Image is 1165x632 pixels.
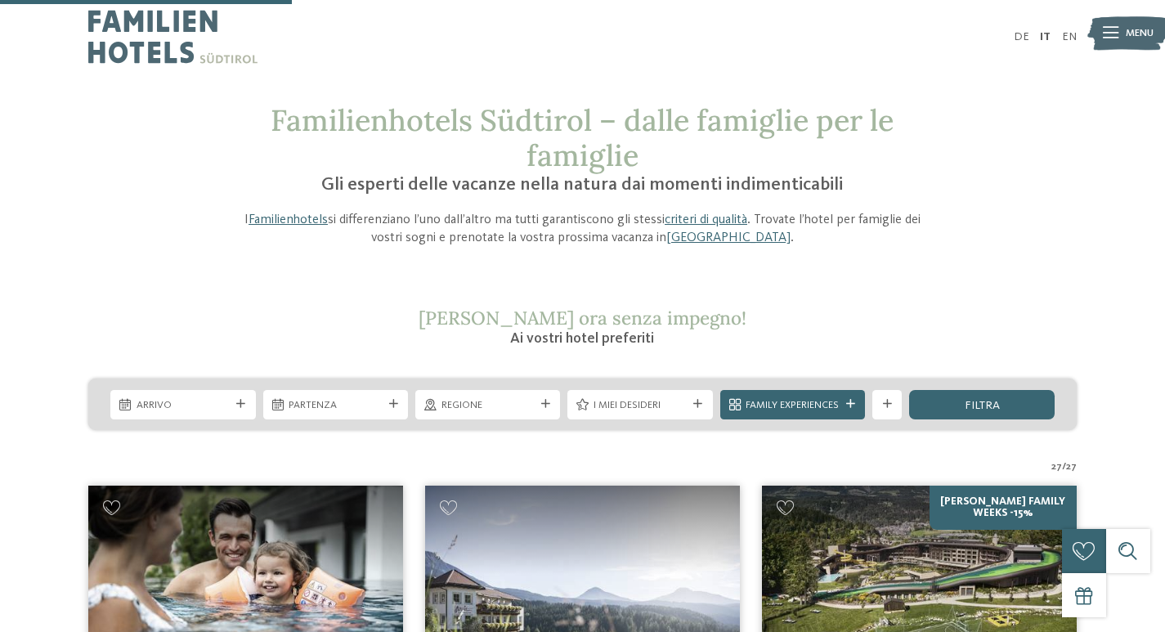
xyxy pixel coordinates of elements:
a: IT [1040,31,1051,43]
span: Menu [1126,26,1154,41]
a: EN [1062,31,1077,43]
span: / [1062,459,1066,474]
a: criteri di qualità [665,213,747,226]
span: filtra [965,400,1000,411]
span: Ai vostri hotel preferiti [510,331,654,346]
span: Arrivo [137,398,230,413]
p: I si differenziano l’uno dall’altro ma tutti garantiscono gli stessi . Trovate l’hotel per famigl... [233,211,933,248]
span: Gli esperti delle vacanze nella natura dai momenti indimenticabili [321,176,843,194]
span: I miei desideri [594,398,687,413]
span: 27 [1066,459,1077,474]
a: Familienhotels [249,213,328,226]
span: Partenza [289,398,382,413]
span: 27 [1051,459,1062,474]
span: Regione [441,398,535,413]
a: [GEOGRAPHIC_DATA] [666,231,791,244]
span: Family Experiences [746,398,839,413]
span: [PERSON_NAME] ora senza impegno! [419,306,746,329]
a: DE [1014,31,1029,43]
span: Familienhotels Südtirol – dalle famiglie per le famiglie [271,101,894,174]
